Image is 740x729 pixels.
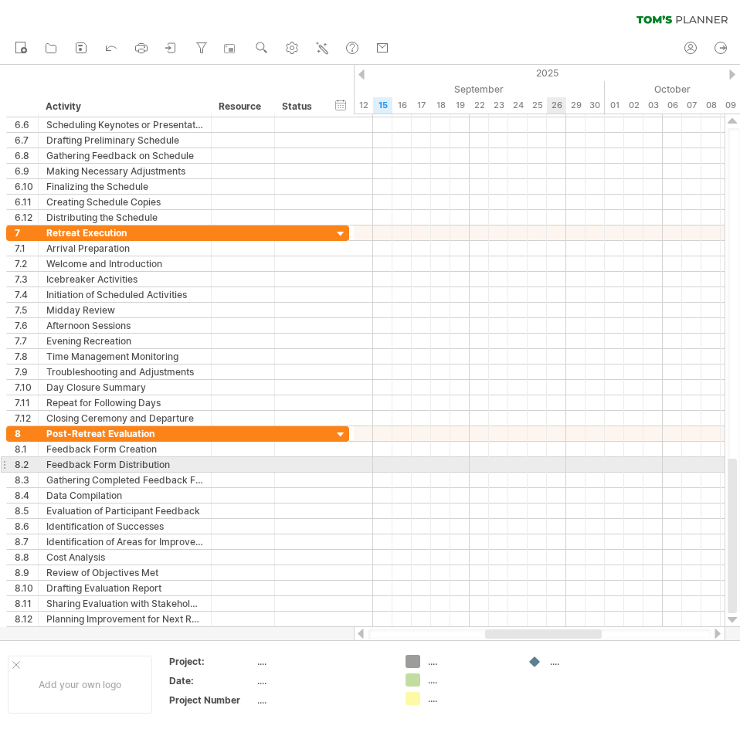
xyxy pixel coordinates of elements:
[46,133,203,147] div: Drafting Preliminary Schedule
[180,81,605,97] div: September 2025
[46,287,203,302] div: Initiation of Scheduled Activities
[15,581,38,595] div: 8.10
[643,97,663,114] div: Friday, 3 October 2025
[46,504,203,518] div: Evaluation of Participant Feedback
[428,655,512,668] div: ....
[46,241,203,256] div: Arrival Preparation
[550,655,634,668] div: ....
[46,272,203,287] div: Icebreaker Activities
[46,534,203,549] div: Identification of Areas for Improvement
[15,334,38,348] div: 7.7
[46,380,203,395] div: Day Closure Summary
[257,674,387,687] div: ....
[46,596,203,611] div: Sharing Evaluation with Stakeholders
[169,655,254,668] div: Project:
[46,395,203,410] div: Repeat for Following Days
[624,97,643,114] div: Thursday, 2 October 2025
[15,411,38,426] div: 7.12
[15,164,38,178] div: 6.9
[46,225,203,240] div: Retreat Execution
[15,195,38,209] div: 6.11
[15,241,38,256] div: 7.1
[46,334,203,348] div: Evening Recreation
[257,693,387,707] div: ....
[586,97,605,114] div: Tuesday, 30 September 2025
[46,179,203,194] div: Finalizing the Schedule
[46,457,203,472] div: Feedback Form Distribution
[373,97,392,114] div: Monday, 15 September 2025
[470,97,489,114] div: Monday, 22 September 2025
[431,97,450,114] div: Thursday, 18 September 2025
[15,550,38,565] div: 8.8
[508,97,528,114] div: Wednesday, 24 September 2025
[46,565,203,580] div: Review of Objectives Met
[46,442,203,456] div: Feedback Form Creation
[15,519,38,534] div: 8.6
[15,349,38,364] div: 7.8
[547,97,566,114] div: Friday, 26 September 2025
[169,674,254,687] div: Date:
[46,411,203,426] div: Closing Ceremony and Departure
[15,426,38,441] div: 8
[528,97,547,114] div: Thursday, 25 September 2025
[15,395,38,410] div: 7.11
[46,488,203,503] div: Data Compilation
[46,550,203,565] div: Cost Analysis
[15,504,38,518] div: 8.5
[566,97,586,114] div: Monday, 29 September 2025
[219,99,266,114] div: Resource
[682,97,701,114] div: Tuesday, 7 October 2025
[46,318,203,333] div: Afternoon Sessions
[428,692,512,705] div: ....
[46,612,203,626] div: Planning Improvement for Next Retreat
[15,380,38,395] div: 7.10
[15,442,38,456] div: 8.1
[257,655,387,668] div: ....
[15,256,38,271] div: 7.2
[8,656,152,714] div: Add your own logo
[15,596,38,611] div: 8.11
[354,97,373,114] div: Friday, 12 September 2025
[46,164,203,178] div: Making Necessary Adjustments
[46,256,203,271] div: Welcome and Introduction
[15,272,38,287] div: 7.3
[169,693,254,707] div: Project Number
[46,148,203,163] div: Gathering Feedback on Schedule
[428,673,512,687] div: ....
[46,426,203,441] div: Post-Retreat Evaluation
[15,612,38,626] div: 8.12
[663,97,682,114] div: Monday, 6 October 2025
[15,488,38,503] div: 8.4
[412,97,431,114] div: Wednesday, 17 September 2025
[46,473,203,487] div: Gathering Completed Feedback Forms
[15,457,38,472] div: 8.2
[46,210,203,225] div: Distributing the Schedule
[46,195,203,209] div: Creating Schedule Copies
[15,473,38,487] div: 8.3
[46,303,203,317] div: Midday Review
[15,287,38,302] div: 7.4
[15,117,38,132] div: 6.6
[46,519,203,534] div: Identification of Successes
[15,148,38,163] div: 6.8
[701,97,721,114] div: Wednesday, 8 October 2025
[15,179,38,194] div: 6.10
[721,97,740,114] div: Thursday, 9 October 2025
[392,97,412,114] div: Tuesday, 16 September 2025
[15,565,38,580] div: 8.9
[15,210,38,225] div: 6.12
[15,225,38,240] div: 7
[15,133,38,147] div: 6.7
[450,97,470,114] div: Friday, 19 September 2025
[46,99,202,114] div: Activity
[46,364,203,379] div: Troubleshooting and Adjustments
[605,97,624,114] div: Wednesday, 1 October 2025
[489,97,508,114] div: Tuesday, 23 September 2025
[15,534,38,549] div: 8.7
[15,364,38,379] div: 7.9
[46,349,203,364] div: Time Management Monitoring
[282,99,316,114] div: Status
[46,117,203,132] div: Scheduling Keynotes or Presentations
[46,581,203,595] div: Drafting Evaluation Report
[15,318,38,333] div: 7.6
